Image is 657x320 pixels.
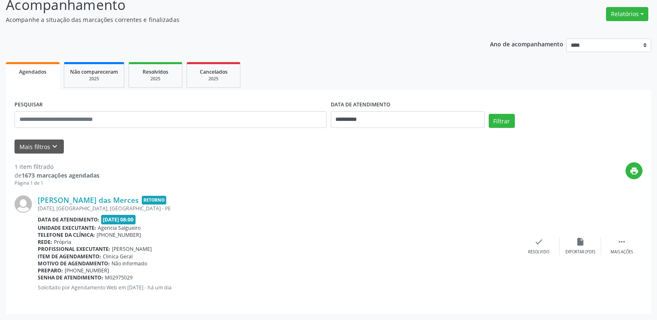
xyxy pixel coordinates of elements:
[70,76,118,82] div: 2025
[193,76,234,82] div: 2025
[331,99,390,111] label: DATA DE ATENDIMENTO
[70,68,118,75] span: Não compareceram
[15,180,99,187] div: Página 1 de 1
[15,171,99,180] div: de
[625,162,642,179] button: print
[576,237,585,246] i: insert_drive_file
[97,231,141,238] span: [PHONE_NUMBER]
[98,224,141,231] span: Agencia Salgueiro
[38,224,96,231] b: Unidade executante:
[489,114,515,128] button: Filtrar
[38,195,139,205] a: [PERSON_NAME] das Merces
[38,238,52,245] b: Rede:
[54,238,71,245] span: Própria
[143,68,168,75] span: Resolvidos
[490,38,563,49] p: Ano de acompanhamento
[103,253,133,260] span: Clinica Geral
[565,249,595,255] div: Exportar (PDF)
[65,267,109,274] span: [PHONE_NUMBER]
[15,140,64,154] button: Mais filtroskeyboard_arrow_down
[112,245,152,253] span: [PERSON_NAME]
[528,249,549,255] div: Resolvido
[38,231,95,238] b: Telefone da clínica:
[38,245,110,253] b: Profissional executante:
[534,237,543,246] i: check
[19,68,46,75] span: Agendados
[38,284,518,291] p: Solicitado por Agendamento Web em [DATE] - há um dia
[50,142,59,151] i: keyboard_arrow_down
[606,7,648,21] button: Relatórios
[38,205,518,212] div: [DATE], [GEOGRAPHIC_DATA], [GEOGRAPHIC_DATA] - PE
[105,274,133,281] span: M02975029
[142,196,166,205] span: Retorno
[630,166,639,176] i: print
[101,215,136,224] span: [DATE] 08:00
[112,260,147,267] span: Não informado
[38,274,103,281] b: Senha de atendimento:
[15,99,43,111] label: PESQUISAR
[38,267,63,274] b: Preparo:
[15,162,99,171] div: 1 item filtrado
[22,171,99,179] strong: 1673 marcações agendadas
[15,195,32,213] img: img
[611,249,633,255] div: Mais ações
[200,68,228,75] span: Cancelados
[135,76,176,82] div: 2025
[6,15,458,24] p: Acompanhe a situação das marcações correntes e finalizadas
[38,253,101,260] b: Item de agendamento:
[38,260,110,267] b: Motivo de agendamento:
[38,216,99,223] b: Data de atendimento:
[617,237,626,246] i: 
